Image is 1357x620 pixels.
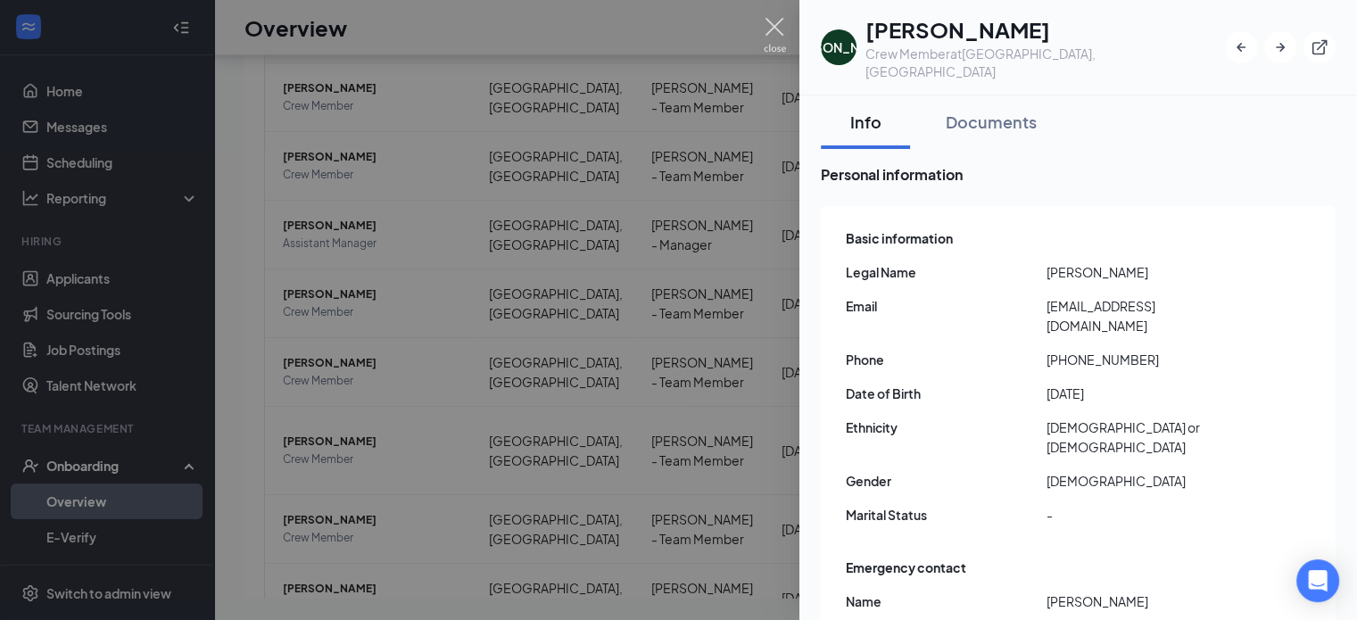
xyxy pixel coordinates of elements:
[1047,505,1247,525] span: -
[1311,38,1328,56] svg: ExternalLink
[846,417,1047,437] span: Ethnicity
[846,384,1047,403] span: Date of Birth
[946,111,1037,133] div: Documents
[846,558,966,577] span: Emergency contact
[865,45,1225,80] div: Crew Member at [GEOGRAPHIC_DATA], [GEOGRAPHIC_DATA]
[1047,591,1247,611] span: [PERSON_NAME]
[846,471,1047,491] span: Gender
[846,505,1047,525] span: Marital Status
[865,14,1225,45] h1: [PERSON_NAME]
[821,163,1336,186] span: Personal information
[846,262,1047,282] span: Legal Name
[1047,471,1247,491] span: [DEMOGRAPHIC_DATA]
[1047,296,1247,335] span: [EMAIL_ADDRESS][DOMAIN_NAME]
[1296,559,1339,602] div: Open Intercom Messenger
[1303,31,1336,63] button: ExternalLink
[839,111,892,133] div: Info
[846,591,1047,611] span: Name
[846,228,953,248] span: Basic information
[1271,38,1289,56] svg: ArrowRight
[787,38,890,56] div: [PERSON_NAME]
[846,350,1047,369] span: Phone
[1047,350,1247,369] span: [PHONE_NUMBER]
[1225,31,1257,63] button: ArrowLeftNew
[1264,31,1296,63] button: ArrowRight
[1047,262,1247,282] span: [PERSON_NAME]
[846,296,1047,316] span: Email
[1047,417,1247,457] span: [DEMOGRAPHIC_DATA] or [DEMOGRAPHIC_DATA]
[1232,38,1250,56] svg: ArrowLeftNew
[1047,384,1247,403] span: [DATE]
